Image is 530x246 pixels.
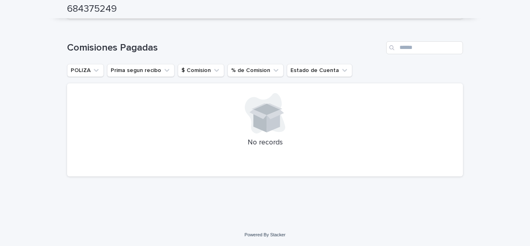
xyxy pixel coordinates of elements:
[386,41,463,54] input: Search
[244,232,285,237] a: Powered By Stacker
[77,138,453,147] p: No records
[67,64,104,77] button: POLIZA
[227,64,284,77] button: % de Comision
[67,3,117,15] h2: 684375249
[287,64,352,77] button: Estado de Cuenta
[107,64,175,77] button: Prima segun recibo
[178,64,224,77] button: $ Comision
[67,42,383,54] h1: Comisiones Pagadas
